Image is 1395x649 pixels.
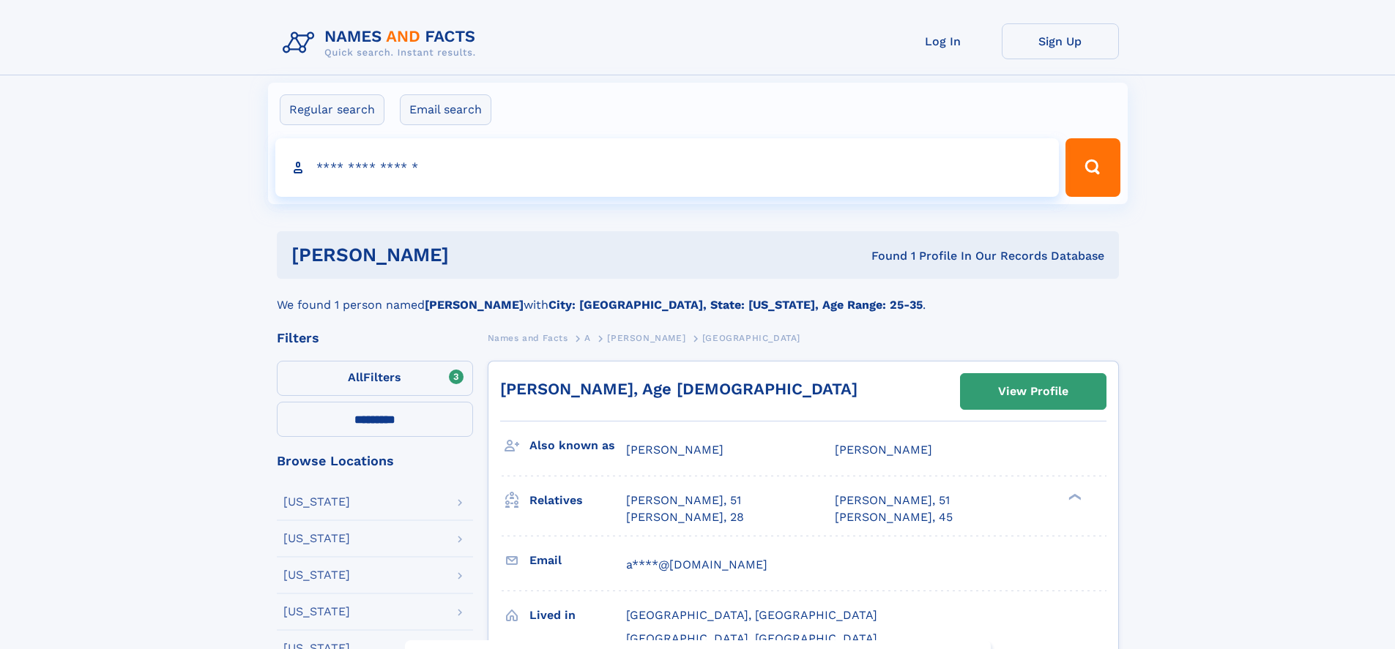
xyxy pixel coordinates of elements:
a: [PERSON_NAME], 51 [835,492,950,509]
div: ❯ [1065,492,1082,502]
div: We found 1 person named with . [277,279,1119,314]
a: View Profile [961,374,1106,409]
h3: Email [529,548,626,573]
h1: [PERSON_NAME] [291,246,661,264]
div: [US_STATE] [283,569,350,581]
button: Search Button [1065,138,1120,197]
span: [PERSON_NAME] [835,443,932,457]
input: search input [275,138,1060,197]
a: Log In [885,23,1002,59]
a: [PERSON_NAME], 28 [626,509,744,525]
div: View Profile [998,375,1068,408]
a: [PERSON_NAME], 51 [626,492,741,509]
h3: Relatives [529,488,626,513]
div: Filters [277,331,473,345]
label: Email search [400,94,491,125]
div: [US_STATE] [283,533,350,544]
h3: Lived in [529,603,626,628]
img: Logo Names and Facts [277,23,488,63]
span: [PERSON_NAME] [626,443,723,457]
b: [PERSON_NAME] [425,298,524,312]
a: [PERSON_NAME], Age [DEMOGRAPHIC_DATA] [500,380,858,398]
label: Regular search [280,94,384,125]
a: Sign Up [1002,23,1119,59]
b: City: [GEOGRAPHIC_DATA], State: [US_STATE], Age Range: 25-35 [548,298,923,312]
span: [GEOGRAPHIC_DATA] [702,333,800,343]
h3: Also known as [529,433,626,458]
a: [PERSON_NAME] [607,329,685,347]
a: Names and Facts [488,329,568,347]
label: Filters [277,361,473,396]
span: [GEOGRAPHIC_DATA], [GEOGRAPHIC_DATA] [626,631,877,645]
span: [GEOGRAPHIC_DATA], [GEOGRAPHIC_DATA] [626,608,877,622]
div: [US_STATE] [283,606,350,618]
a: [PERSON_NAME], 45 [835,509,953,525]
a: A [584,329,591,347]
span: A [584,333,591,343]
span: [PERSON_NAME] [607,333,685,343]
div: Browse Locations [277,454,473,468]
div: [US_STATE] [283,496,350,508]
div: Found 1 Profile In Our Records Database [660,248,1104,264]
span: All [348,370,363,384]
